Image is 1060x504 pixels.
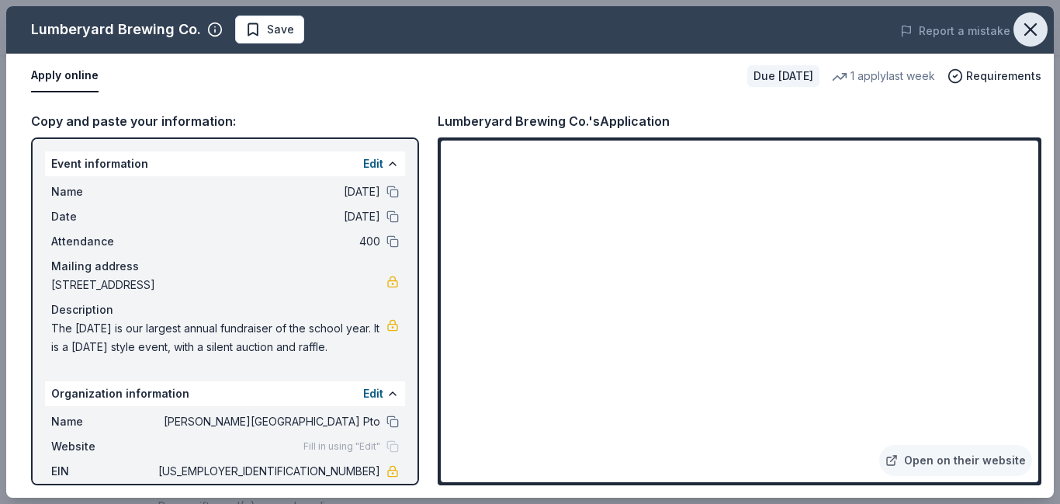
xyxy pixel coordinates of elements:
div: Lumberyard Brewing Co. [31,17,201,42]
span: EIN [51,462,155,481]
span: Save [267,20,294,39]
div: Lumberyard Brewing Co.'s Application [438,111,670,131]
a: Open on their website [879,445,1032,476]
span: [STREET_ADDRESS] [51,276,386,294]
button: Edit [363,155,383,173]
span: Name [51,182,155,201]
span: Date [51,207,155,226]
button: Apply online [31,60,99,92]
span: [US_EMPLOYER_IDENTIFICATION_NUMBER] [155,462,380,481]
div: Event information [45,151,405,176]
div: Organization information [45,381,405,406]
span: Website [51,437,155,456]
button: Report a mistake [900,22,1010,40]
div: 1 apply last week [832,67,935,85]
span: Name [51,412,155,431]
span: Attendance [51,232,155,251]
span: [PERSON_NAME][GEOGRAPHIC_DATA] Pto [155,412,380,431]
span: [DATE] [155,182,380,201]
button: Save [235,16,304,43]
button: Edit [363,384,383,403]
span: The [DATE] is our largest annual fundraiser of the school year. It is a [DATE] style event, with ... [51,319,386,356]
div: Copy and paste your information: [31,111,419,131]
div: Mailing address [51,257,399,276]
button: Requirements [947,67,1041,85]
span: Fill in using "Edit" [303,440,380,453]
span: Requirements [966,67,1041,85]
span: [DATE] [155,207,380,226]
div: Description [51,301,399,319]
div: Due [DATE] [747,65,819,87]
span: 400 [155,232,380,251]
